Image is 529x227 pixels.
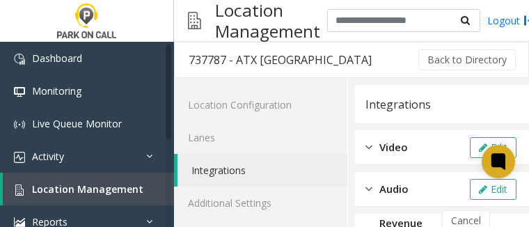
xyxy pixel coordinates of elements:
[32,117,122,130] span: Live Queue Monitor
[32,84,81,97] span: Monitoring
[418,49,516,70] button: Back to Directory
[177,154,347,187] a: Integrations
[470,179,516,200] button: Edit
[14,86,25,97] img: 'icon'
[365,95,431,113] div: Integrations
[174,121,347,154] a: Lanes
[14,119,25,130] img: 'icon'
[470,137,516,158] button: Edit
[32,52,82,65] span: Dashboard
[365,139,372,155] img: closed
[32,182,143,196] span: Location Management
[32,150,64,163] span: Activity
[189,51,372,69] div: 737787 - ATX [GEOGRAPHIC_DATA]
[14,54,25,65] img: 'icon'
[379,181,409,197] span: Audio
[14,185,25,196] img: 'icon'
[451,214,481,227] span: Cancel
[3,173,174,205] a: Location Management
[379,139,408,155] span: Video
[14,152,25,163] img: 'icon'
[174,187,347,219] a: Additional Settings
[174,88,347,121] a: Location Configuration
[365,181,372,197] img: closed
